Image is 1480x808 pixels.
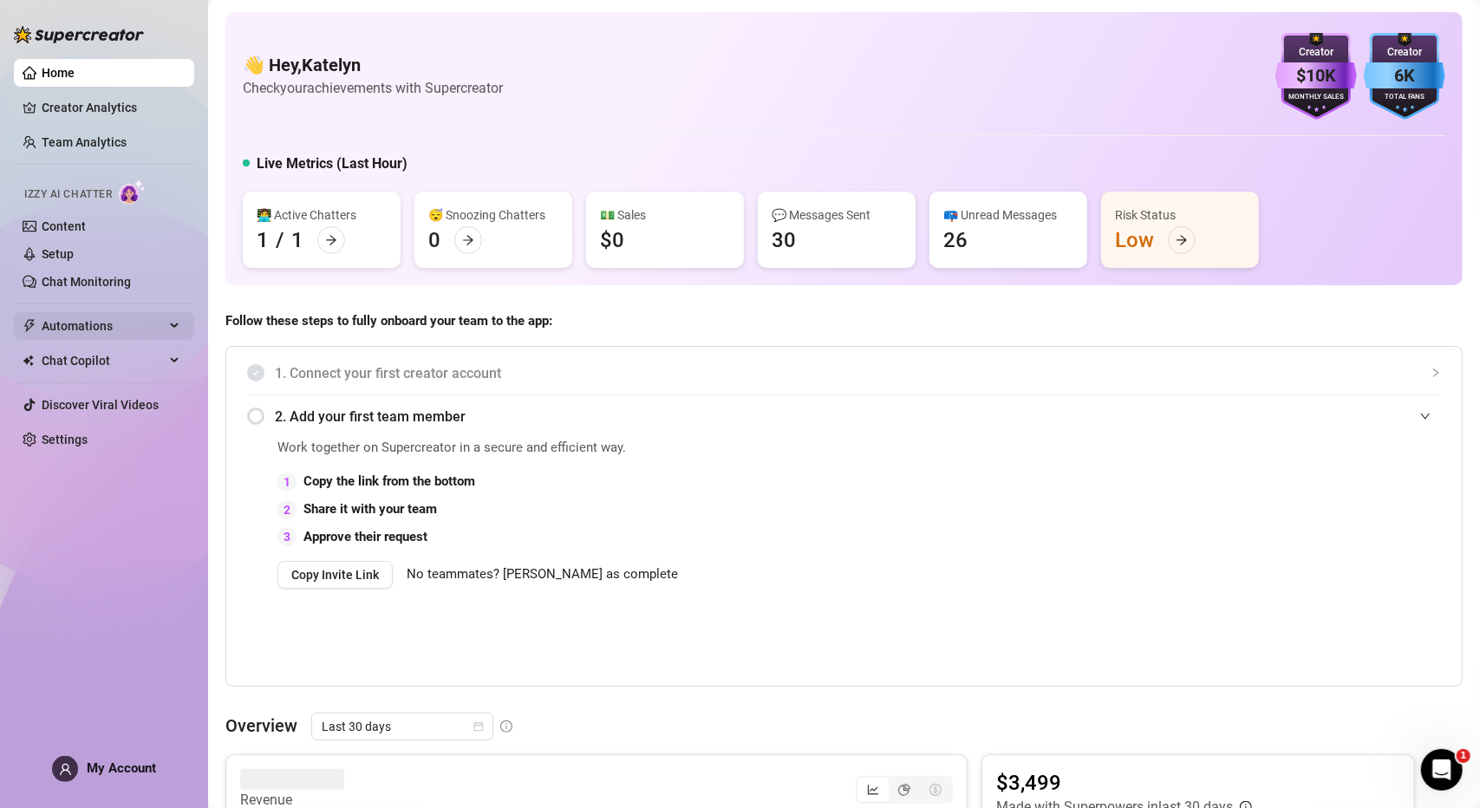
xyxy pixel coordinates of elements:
span: user [59,763,72,776]
div: 1 [257,226,269,254]
span: arrow-right [462,234,474,246]
strong: Follow these steps to fully onboard your team to the app: [225,313,552,329]
div: $10K [1275,62,1357,89]
a: Creator Analytics [42,94,180,121]
div: 30 [772,226,796,254]
article: Check your achievements with Supercreator [243,77,503,99]
span: collapsed [1431,368,1441,378]
div: Creator [1364,44,1445,61]
a: Setup [42,247,74,261]
div: 6K [1364,62,1445,89]
a: Settings [42,433,88,446]
div: 👩‍💻 Active Chatters [257,205,387,225]
span: line-chart [867,784,879,796]
img: Chat Copilot [23,355,34,367]
span: 2. Add your first team member [275,406,1441,427]
span: dollar-circle [929,784,942,796]
a: Discover Viral Videos [42,398,159,412]
div: 💬 Messages Sent [772,205,902,225]
div: Total Fans [1364,92,1445,103]
div: 💵 Sales [600,205,730,225]
div: 2 [277,500,297,519]
span: No teammates? [PERSON_NAME] as complete [407,564,678,585]
div: 📪 Unread Messages [943,205,1073,225]
a: Home [42,66,75,80]
span: Copy Invite Link [291,568,379,582]
span: 1 [1457,749,1470,763]
span: Automations [42,312,165,340]
a: Team Analytics [42,135,127,149]
span: Work together on Supercreator in a secure and efficient way. [277,438,1051,459]
div: 0 [428,226,440,254]
h5: Live Metrics (Last Hour) [257,153,407,174]
div: 1 [277,472,297,492]
img: blue-badge-DgoSNQY1.svg [1364,33,1445,120]
div: 2. Add your first team member [247,395,1441,438]
iframe: Adding Team Members [1094,438,1441,660]
span: Last 30 days [322,714,483,740]
span: Izzy AI Chatter [24,186,112,203]
span: pie-chart [898,784,910,796]
div: 1. Connect your first creator account [247,352,1441,394]
div: segmented control [856,776,953,804]
span: thunderbolt [23,319,36,333]
strong: Share it with your team [303,501,437,517]
div: Risk Status [1115,205,1245,225]
article: Overview [225,713,297,739]
a: Chat Monitoring [42,275,131,289]
div: 3 [277,527,297,546]
img: AI Chatter [119,179,146,205]
div: Monthly Sales [1275,92,1357,103]
span: expanded [1420,411,1431,421]
strong: Approve their request [303,529,427,544]
article: $3,499 [996,769,1252,797]
div: $0 [600,226,624,254]
span: calendar [473,721,484,732]
div: 😴 Snoozing Chatters [428,205,558,225]
div: 26 [943,226,968,254]
h4: 👋 Hey, Katelyn [243,53,503,77]
button: Copy Invite Link [277,561,393,589]
a: Content [42,219,86,233]
strong: Copy the link from the bottom [303,473,475,489]
iframe: Intercom live chat [1421,749,1463,791]
span: 1. Connect your first creator account [275,362,1441,384]
span: Chat Copilot [42,347,165,375]
span: arrow-right [1176,234,1188,246]
span: info-circle [500,720,512,733]
img: logo-BBDzfeDw.svg [14,26,144,43]
img: purple-badge-B9DA21FR.svg [1275,33,1357,120]
div: Creator [1275,44,1357,61]
span: arrow-right [325,234,337,246]
div: 1 [291,226,303,254]
span: My Account [87,760,156,776]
